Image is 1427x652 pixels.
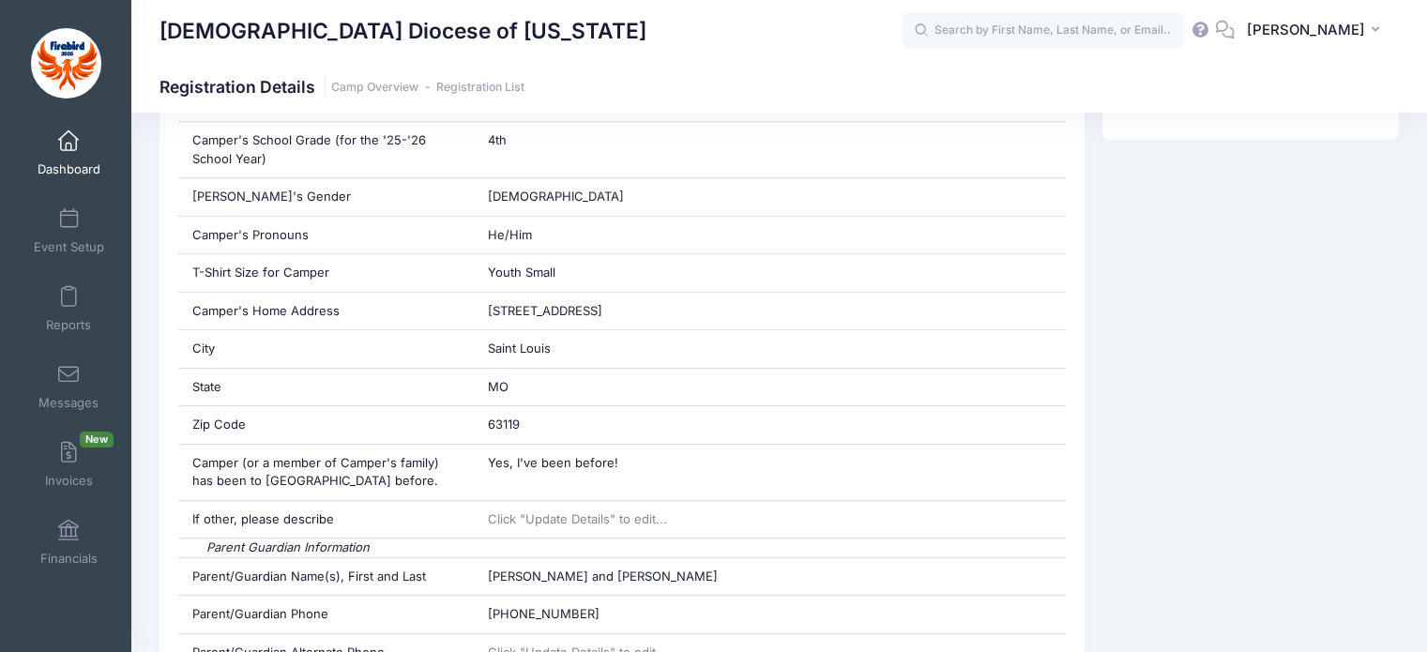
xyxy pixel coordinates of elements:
div: City [178,330,475,368]
input: Search by First Name, Last Name, or Email... [903,12,1184,50]
span: [PERSON_NAME] [1247,20,1365,40]
span: [STREET_ADDRESS] [488,303,602,318]
span: [DEMOGRAPHIC_DATA] [488,189,624,204]
span: Reports [46,317,91,333]
span: Youth Small [488,265,555,280]
div: Camper's Home Address [178,293,475,330]
a: Dashboard [24,120,114,186]
a: Financials [24,509,114,575]
div: Camper (or a member of Camper's family) has been to [GEOGRAPHIC_DATA] before. [178,445,475,500]
span: Saint Louis [488,341,551,356]
span: He/Him [488,227,532,242]
div: State [178,369,475,406]
div: Parent/Guardian Name(s), First and Last [178,558,475,596]
span: Financials [40,551,98,567]
span: Invoices [45,473,93,489]
span: Event Setup [34,239,104,255]
span: Dashboard [38,161,100,177]
div: Parent/Guardian Phone [178,596,475,633]
img: Episcopal Diocese of Missouri [31,28,101,99]
div: T-Shirt Size for Camper [178,254,475,292]
a: Camp Overview [331,81,418,95]
span: Click "Update Details" to edit... [488,511,667,526]
div: Camper's School Grade (for the '25-'26 School Year) [178,122,475,177]
span: MO [488,379,509,394]
div: [PERSON_NAME]'s Gender [178,178,475,216]
span: [PERSON_NAME] and [PERSON_NAME] [488,569,718,584]
a: Reports [24,276,114,341]
div: Camper's Pronouns [178,217,475,254]
div: Zip Code [178,406,475,444]
span: 4th [488,132,507,147]
span: Yes, I've been before! [488,455,618,470]
h1: Registration Details [159,77,524,97]
span: Messages [38,395,99,411]
button: [PERSON_NAME] [1235,9,1399,53]
a: Registration List [436,81,524,95]
span: New [80,432,114,447]
span: 63119 [488,417,520,432]
div: Parent Guardian Information [178,538,1067,557]
a: InvoicesNew [24,432,114,497]
span: [PHONE_NUMBER] [488,606,600,621]
h1: [DEMOGRAPHIC_DATA] Diocese of [US_STATE] [159,9,646,53]
a: Messages [24,354,114,419]
a: Event Setup [24,198,114,264]
div: If other, please describe [178,501,475,538]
